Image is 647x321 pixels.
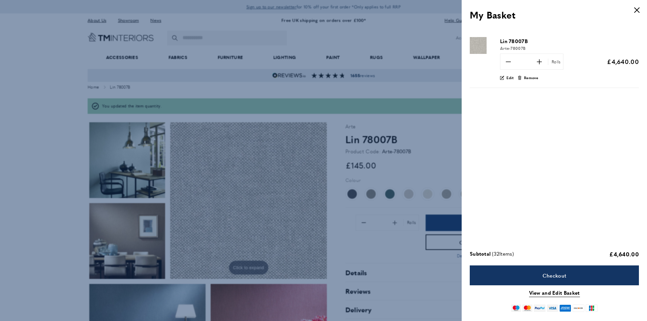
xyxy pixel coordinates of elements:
img: mastercard [522,304,532,312]
img: paypal [534,304,546,312]
span: ( Items) [492,250,514,258]
h3: My Basket [470,8,639,21]
a: View and Edit Basket [529,289,580,297]
span: Arte-78007B [500,45,525,51]
button: Close panel [630,3,644,17]
span: Subtotal [470,250,491,258]
span: Rolls [552,59,561,65]
span: 32 [494,250,499,257]
img: visa [547,304,558,312]
span: Lin 78007B [500,37,528,45]
img: maestro [511,304,521,312]
a: Checkout [470,265,639,285]
img: discover [573,304,584,312]
span: Edit [506,75,514,81]
span: Remove [524,75,538,81]
a: Edit product "Lin 78007B" [500,75,514,81]
span: £4,640.00 [609,250,639,258]
img: jcb [586,304,597,312]
span: £4,640.00 [607,57,639,66]
button: Remove product "Lin 78007B" from cart [518,75,538,81]
img: american-express [559,304,571,312]
a: Product "Lin 78007B" [470,37,495,56]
